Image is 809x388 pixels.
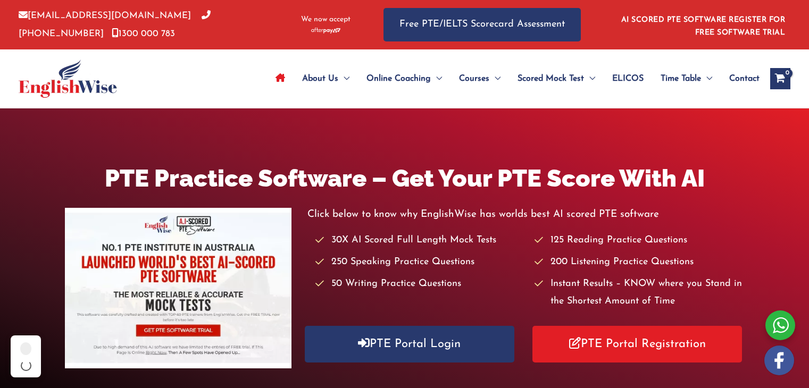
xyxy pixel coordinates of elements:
[65,162,745,195] h1: PTE Practice Software – Get Your PTE Score With AI
[451,60,509,97] a: CoursesMenu Toggle
[366,60,431,97] span: Online Coaching
[518,60,584,97] span: Scored Mock Test
[535,232,744,249] li: 125 Reading Practice Questions
[532,326,742,362] a: PTE Portal Registration
[661,60,701,97] span: Time Table
[729,60,760,97] span: Contact
[301,14,351,25] span: We now accept
[302,60,338,97] span: About Us
[315,232,525,249] li: 30X AI Scored Full Length Mock Tests
[305,326,514,362] a: PTE Portal Login
[509,60,604,97] a: Scored Mock TestMenu Toggle
[584,60,595,97] span: Menu Toggle
[338,60,349,97] span: Menu Toggle
[604,60,652,97] a: ELICOS
[267,60,760,97] nav: Site Navigation: Main Menu
[721,60,760,97] a: Contact
[358,60,451,97] a: Online CoachingMenu Toggle
[315,254,525,271] li: 250 Speaking Practice Questions
[307,206,745,223] p: Click below to know why EnglishWise has worlds best AI scored PTE software
[294,60,358,97] a: About UsMenu Toggle
[615,7,790,42] aside: Header Widget 1
[652,60,721,97] a: Time TableMenu Toggle
[19,11,191,20] a: [EMAIL_ADDRESS][DOMAIN_NAME]
[65,208,291,368] img: pte-institute-main
[459,60,489,97] span: Courses
[535,254,744,271] li: 200 Listening Practice Questions
[535,275,744,311] li: Instant Results – KNOW where you Stand in the Shortest Amount of Time
[19,11,211,38] a: [PHONE_NUMBER]
[311,28,340,33] img: Afterpay-Logo
[770,68,790,89] a: View Shopping Cart, empty
[764,345,794,375] img: white-facebook.png
[315,275,525,293] li: 50 Writing Practice Questions
[112,29,175,38] a: 1300 000 783
[19,60,117,98] img: cropped-ew-logo
[701,60,712,97] span: Menu Toggle
[621,16,786,37] a: AI SCORED PTE SOFTWARE REGISTER FOR FREE SOFTWARE TRIAL
[431,60,442,97] span: Menu Toggle
[383,8,581,41] a: Free PTE/IELTS Scorecard Assessment
[612,60,644,97] span: ELICOS
[489,60,501,97] span: Menu Toggle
